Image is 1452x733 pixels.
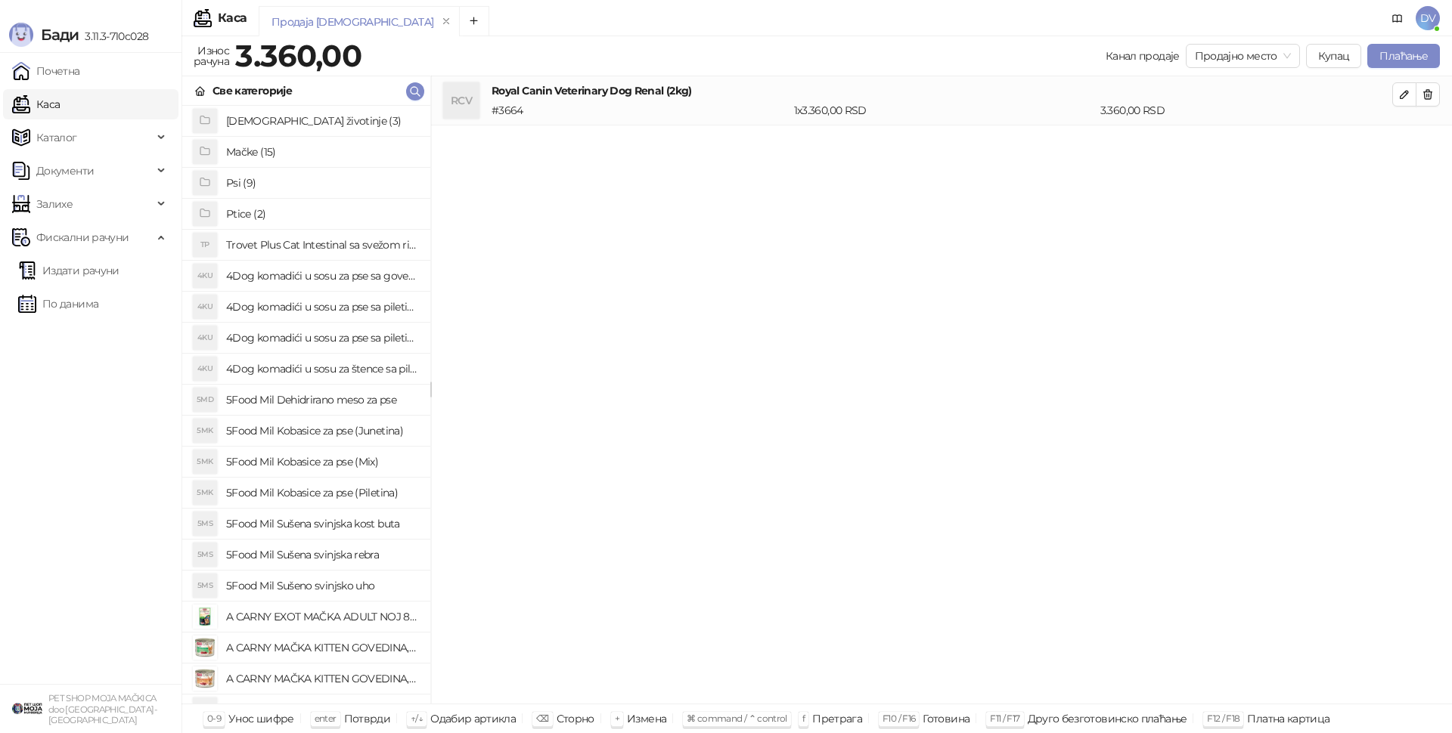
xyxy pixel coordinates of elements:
[226,512,418,536] h4: 5Food Mil Sušena svinjska kost buta
[213,82,292,99] div: Све категорије
[557,709,594,728] div: Сторно
[79,29,148,43] span: 3.11.3-710c028
[218,12,247,24] div: Каса
[802,713,805,724] span: f
[627,709,666,728] div: Измена
[226,233,418,257] h4: Trovet Plus Cat Intestinal sa svežom ribom (85g)
[1106,48,1180,64] div: Канал продаје
[443,82,479,119] div: RCV
[193,264,217,288] div: 4KU
[193,388,217,412] div: 5MD
[226,667,418,691] h4: A CARNY MAČKA KITTEN GOVEDINA,TELETINA I PILETINA 200g
[226,295,418,319] h4: 4Dog komadići u sosu za pse sa piletinom (100g)
[226,264,418,288] h4: 4Dog komadići u sosu za pse sa govedinom (100g)
[48,693,157,725] small: PET SHOP MOJA MAČKICA doo [GEOGRAPHIC_DATA]-[GEOGRAPHIC_DATA]
[226,326,418,350] h4: 4Dog komadići u sosu za pse sa piletinom i govedinom (4x100g)
[923,709,970,728] div: Готовина
[226,574,418,598] h4: 5Food Mil Sušeno svinjsko uho
[193,357,217,381] div: 4KU
[193,233,217,257] div: TP
[193,667,217,691] img: Slika
[1028,709,1187,728] div: Друго безготовинско плаћање
[315,713,337,724] span: enter
[193,326,217,350] div: 4KU
[193,543,217,567] div: 5MS
[226,357,418,381] h4: 4Dog komadići u sosu za štence sa piletinom (100g)
[41,26,79,44] span: Бади
[226,697,418,722] h4: ADIVA Biotic Powder (1 kesica)
[12,694,42,724] img: 64x64-companyLogo-9f44b8df-f022-41eb-b7d6-300ad218de09.png
[489,102,791,119] div: # 3664
[812,709,862,728] div: Претрага
[226,543,418,567] h4: 5Food Mil Sušena svinjska rebra
[1097,102,1395,119] div: 3.360,00 RSD
[791,102,1097,119] div: 1 x 3.360,00 RSD
[492,82,1392,99] h4: Royal Canin Veterinary Dog Renal (2kg)
[411,713,423,724] span: ↑/↓
[1195,45,1291,67] span: Продајно место
[36,122,77,153] span: Каталог
[226,636,418,660] h4: A CARNY MAČKA KITTEN GOVEDINA,PILETINA I ZEC 200g
[36,222,129,252] span: Фискални рачуни
[193,512,217,536] div: 5MS
[990,713,1019,724] span: F11 / F17
[436,15,456,28] button: remove
[193,605,217,629] img: Slika
[687,713,787,724] span: ⌘ command / ⌃ control
[271,14,433,30] div: Продаја [DEMOGRAPHIC_DATA]
[36,156,94,186] span: Документи
[207,713,221,724] span: 0-9
[226,202,418,226] h4: Ptice (2)
[12,89,60,119] a: Каса
[883,713,915,724] span: F10 / F16
[1306,44,1362,68] button: Купац
[9,23,33,47] img: Logo
[193,419,217,443] div: 5MK
[459,6,489,36] button: Add tab
[193,481,217,505] div: 5MK
[228,709,294,728] div: Унос шифре
[344,709,391,728] div: Потврди
[536,713,548,724] span: ⌫
[226,140,418,164] h4: Mačke (15)
[1207,713,1239,724] span: F12 / F18
[18,255,119,286] a: Издати рачуни
[235,37,361,74] strong: 3.360,00
[193,295,217,319] div: 4KU
[226,419,418,443] h4: 5Food Mil Kobasice za pse (Junetina)
[193,636,217,660] img: Slika
[615,713,619,724] span: +
[226,605,418,629] h4: A CARNY EXOT MAČKA ADULT NOJ 85g
[226,171,418,195] h4: Psi (9)
[193,574,217,598] div: 5MS
[12,56,80,86] a: Почетна
[226,388,418,412] h4: 5Food Mil Dehidrirano meso za pse
[226,481,418,505] h4: 5Food Mil Kobasice za pse (Piletina)
[226,450,418,474] h4: 5Food Mil Kobasice za pse (Mix)
[193,697,217,722] div: ABP
[1367,44,1440,68] button: Плаћање
[193,450,217,474] div: 5MK
[36,189,73,219] span: Залихе
[18,289,98,319] a: По данима
[1416,6,1440,30] span: DV
[226,109,418,133] h4: [DEMOGRAPHIC_DATA] životinje (3)
[191,41,232,71] div: Износ рачуна
[430,709,516,728] div: Одабир артикла
[182,106,430,704] div: grid
[1247,709,1329,728] div: Платна картица
[1385,6,1410,30] a: Документација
